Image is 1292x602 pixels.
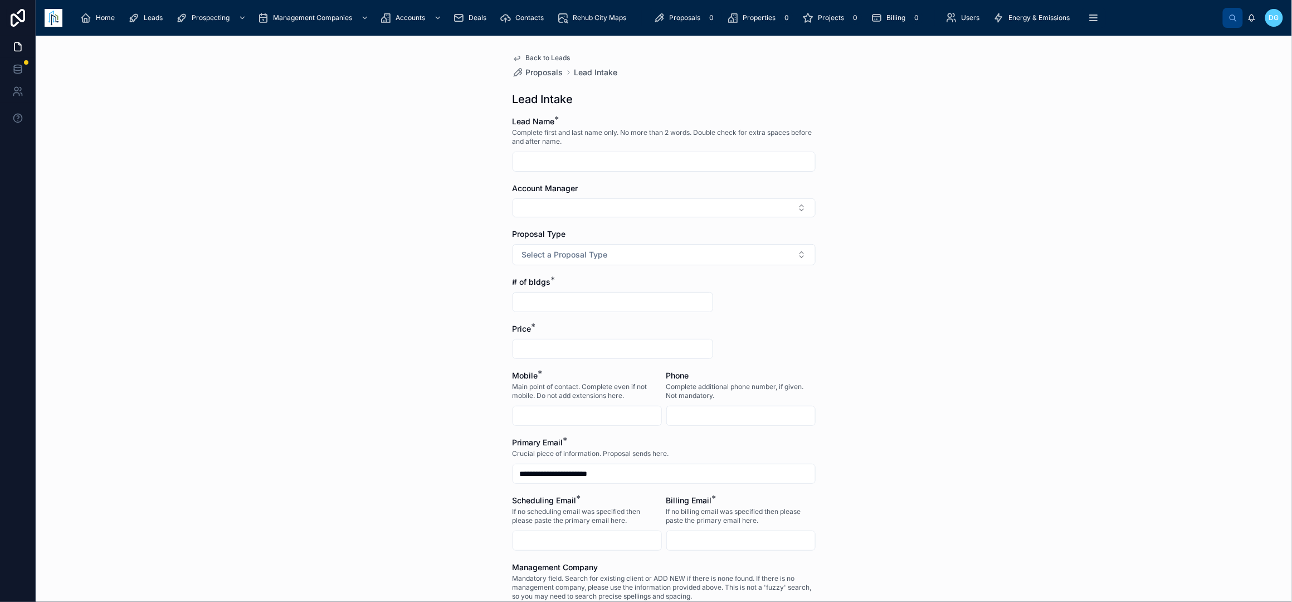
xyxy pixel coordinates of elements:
span: Select a Proposal Type [522,249,608,260]
span: Rehub City Maps [573,13,626,22]
span: Leads [144,13,163,22]
button: Select Button [513,198,816,217]
span: Phone [666,371,689,380]
img: App logo [45,9,62,27]
div: 0 [780,11,793,25]
a: Deals [450,8,494,28]
span: Price [513,324,532,333]
button: Select Button [513,244,816,265]
span: Mobile [513,371,538,380]
span: Management Company [513,562,598,572]
span: Lead Name [513,116,555,126]
span: DG [1269,13,1279,22]
span: Primary Email [513,438,563,447]
span: Account Manager [513,183,578,193]
div: 0 [849,11,862,25]
span: Proposals [669,13,700,22]
a: Projects0 [799,8,865,28]
a: Lead Intake [574,67,618,78]
div: scrollable content [71,6,1223,30]
span: Main point of contact. Complete even if not mobile. Do not add extensions here. [513,382,662,400]
span: Deals [469,13,486,22]
span: If no scheduling email was specified then please paste the primary email here. [513,507,662,525]
div: 0 [910,11,923,25]
a: Home [77,8,123,28]
span: Complete first and last name only. No more than 2 words. Double check for extra spaces before and... [513,128,816,146]
span: Back to Leads [526,54,571,62]
a: Proposals0 [650,8,721,28]
a: Accounts [377,8,447,28]
span: # of bldgs [513,277,551,287]
a: Management Companies [254,8,374,28]
div: 0 [705,11,718,25]
a: Proposals [513,67,563,78]
a: Contacts [496,8,552,28]
a: Energy & Emissions [990,8,1078,28]
a: Properties0 [724,8,797,28]
span: Contacts [515,13,544,22]
a: Users [943,8,988,28]
a: Leads [125,8,170,28]
span: Users [962,13,980,22]
span: Complete additional phone number, if given. Not mandatory. [666,382,816,400]
span: Proposals [526,67,563,78]
span: Management Companies [273,13,352,22]
span: Home [96,13,115,22]
span: Energy & Emissions [1009,13,1070,22]
span: Prospecting [192,13,230,22]
span: Crucial piece of information. Proposal sends here. [513,449,669,458]
span: Mandatory field. Search for existing client or ADD NEW if there is none found. If there is no man... [513,574,816,601]
span: Accounts [396,13,425,22]
span: Projects [818,13,844,22]
a: Prospecting [173,8,252,28]
a: Billing0 [867,8,927,28]
span: Scheduling Email [513,496,577,505]
span: Billing Email [666,496,712,505]
h1: Lead Intake [513,91,573,107]
span: Proposal Type [513,229,566,239]
span: Properties [743,13,776,22]
a: Rehub City Maps [554,8,634,28]
a: Back to Leads [513,54,571,62]
span: Billing [886,13,905,22]
span: If no billing email was specified then please paste the primary email here. [666,507,816,525]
